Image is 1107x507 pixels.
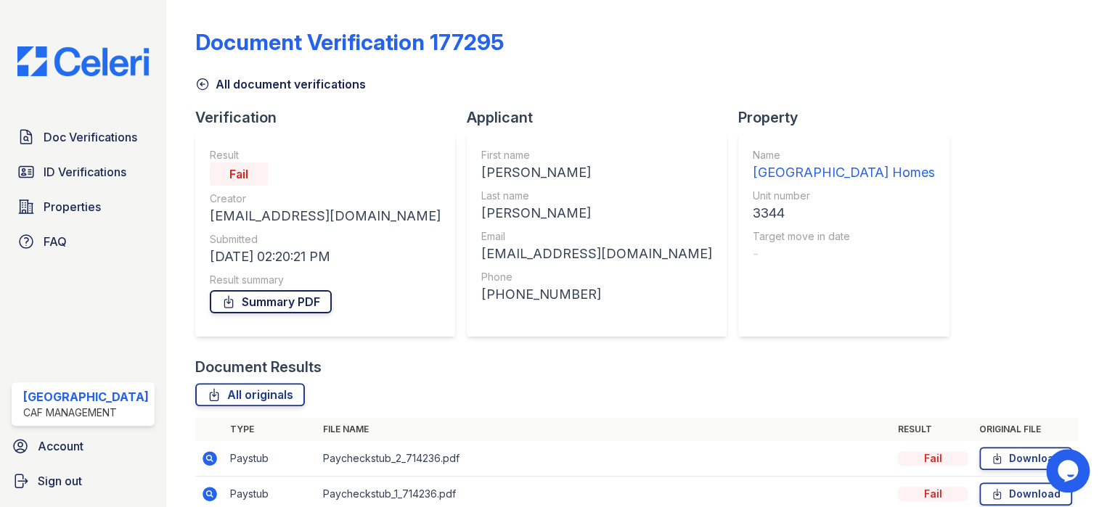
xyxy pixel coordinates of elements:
[23,405,149,420] div: CAF Management
[210,273,441,287] div: Result summary
[6,432,160,461] a: Account
[481,148,712,162] div: First name
[481,189,712,203] div: Last name
[481,244,712,264] div: [EMAIL_ADDRESS][DOMAIN_NAME]
[210,247,441,267] div: [DATE] 02:20:21 PM
[481,284,712,305] div: [PHONE_NUMBER]
[481,270,712,284] div: Phone
[973,418,1078,441] th: Original file
[6,466,160,495] a: Sign out
[979,447,1072,470] a: Download
[12,227,155,256] a: FAQ
[317,418,892,441] th: File name
[195,75,366,93] a: All document verifications
[12,192,155,221] a: Properties
[44,163,126,181] span: ID Verifications
[38,437,83,455] span: Account
[210,290,332,313] a: Summary PDF
[898,451,968,466] div: Fail
[23,388,149,405] div: [GEOGRAPHIC_DATA]
[210,206,441,226] div: [EMAIL_ADDRESS][DOMAIN_NAME]
[224,441,317,477] td: Paystub
[481,162,712,183] div: [PERSON_NAME]
[481,203,712,223] div: [PERSON_NAME]
[195,357,322,377] div: Document Results
[210,232,441,247] div: Submitted
[210,148,441,162] div: Result
[210,162,268,186] div: Fail
[195,383,305,406] a: All originals
[898,487,968,501] div: Fail
[753,148,935,162] div: Name
[1046,449,1092,492] iframe: chat widget
[738,107,961,128] div: Property
[317,441,892,477] td: Paycheckstub_2_714236.pdf
[979,482,1072,506] a: Download
[195,29,504,55] div: Document Verification 177295
[195,107,467,128] div: Verification
[753,162,935,183] div: [GEOGRAPHIC_DATA] Homes
[753,244,935,264] div: -
[44,128,137,146] span: Doc Verifications
[210,191,441,206] div: Creator
[44,233,67,250] span: FAQ
[753,189,935,203] div: Unit number
[224,418,317,441] th: Type
[753,229,935,244] div: Target move in date
[467,107,738,128] div: Applicant
[12,157,155,186] a: ID Verifications
[38,472,82,490] span: Sign out
[481,229,712,244] div: Email
[44,198,101,215] span: Properties
[6,46,160,76] img: CE_Logo_Blue-a8612792a0a2168367f1c8372b55b34899dd931a85d93a1a3d3e32e68fde9ad4.png
[753,203,935,223] div: 3344
[753,148,935,183] a: Name [GEOGRAPHIC_DATA] Homes
[892,418,973,441] th: Result
[12,123,155,152] a: Doc Verifications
